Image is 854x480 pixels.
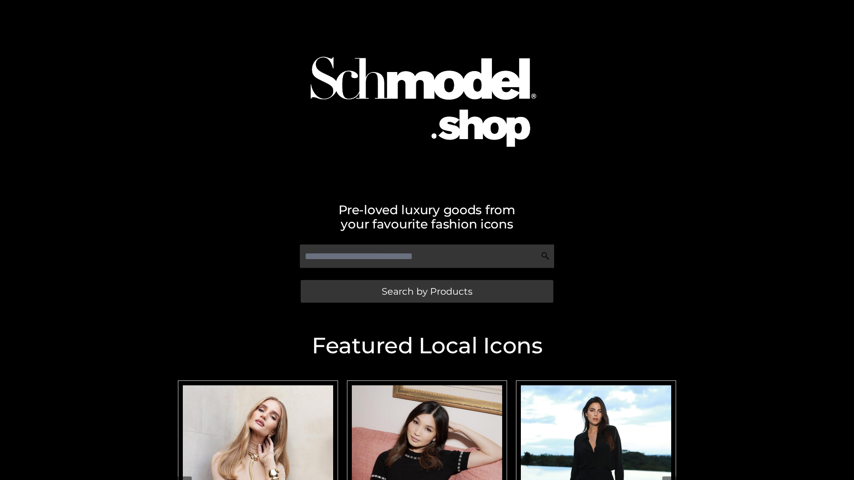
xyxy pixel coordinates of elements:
img: Search Icon [541,252,550,260]
h2: Pre-loved luxury goods from your favourite fashion icons [173,203,681,231]
h2: Featured Local Icons​ [173,335,681,357]
a: Search by Products [301,280,553,303]
span: Search by Products [382,287,472,296]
